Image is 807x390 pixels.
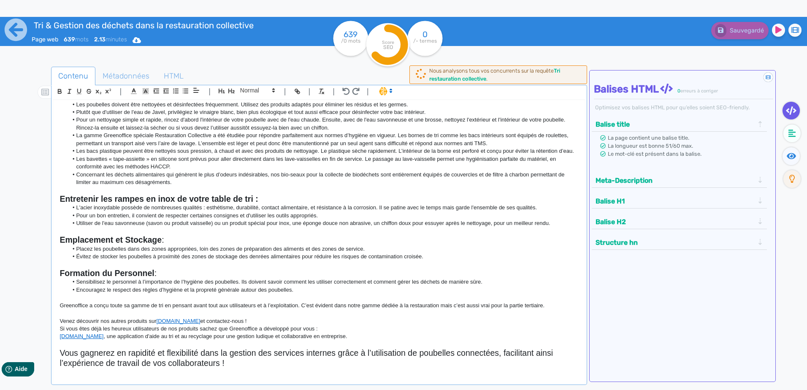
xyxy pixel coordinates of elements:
[60,302,578,309] p: Greenoffice a conçu toute sa gamme de tri en pensant avant tout aux utilisateurs et à l’exploitat...
[593,194,757,208] button: Balise H1
[190,85,202,95] span: Aligment
[157,318,200,324] a: [DOMAIN_NAME]
[608,143,693,149] span: La longueur est bonne 51/60 max.
[341,38,360,44] tspan: /0 mots
[68,286,579,294] li: Encouragez le respect des règles d’hygiène et la propreté générale autour des poubelles.
[209,86,211,97] span: |
[96,65,156,87] span: Métadonnées
[68,278,579,286] li: Sensibilisez le personnel à l’importance de l’hygiène des poubelles. Ils doivent savoir comment l...
[60,325,578,333] p: Si vous êtes déjà les heureux utilisateurs de nos produits sachez que Greenoffice a développé pou...
[68,147,579,155] li: Les bacs plastique peuvent être nettoyés sous pression, à chaud et avec des produits de nettoyage...
[375,86,395,96] span: I.Assistant
[94,36,106,43] b: 2.13
[68,101,579,108] li: Les poubelles doivent être nettoyées et désinfectées fréquemment. Utilisez des produits adaptés p...
[284,86,286,97] span: |
[309,86,311,97] span: |
[382,40,394,45] tspan: Score
[68,212,579,219] li: Pour un bon entretien, il convient de respecter certaines consignes et d'utiliser les outils appr...
[413,38,437,44] tspan: /- termes
[60,333,103,339] a: [DOMAIN_NAME]
[32,19,274,32] input: title
[68,132,579,147] li: La gamme Greenoffice spéciale Restauration Collective a été étudiée pour répondre parfaitement au...
[68,204,579,211] li: L'acier inoxydable possède de nombreuses qualités : esthétisme, durabilité, contact alimentaire, ...
[344,30,358,39] tspan: 639
[593,215,766,229] div: Balise H2
[608,135,689,141] span: La page contient une balise title.
[51,67,95,86] a: Contenu
[593,117,757,131] button: Balise title
[429,67,582,83] div: Nous analysons tous vos concurrents sur la requête .
[64,36,89,43] span: mots
[594,103,773,111] div: Optimisez vos balises HTML pour qu’elles soient SEO-friendly.
[593,194,766,208] div: Balise H1
[157,67,191,86] a: HTML
[60,348,578,368] h2: Vous gagnerez en rapidité et flexibilité dans la gestion des services internes grâce à l’utilisat...
[43,7,56,14] span: Aide
[68,219,579,227] li: Utiliser de l'eau savonneuse (savon ou produit vaisselle) ou un produit spécial pour inox, une ép...
[95,67,157,86] a: Métadonnées
[333,86,335,97] span: |
[51,65,95,87] span: Contenu
[593,215,757,229] button: Balise H2
[68,245,579,253] li: Placez les poubelles dans des zones appropriées, loin des zones de préparation des aliments et de...
[68,253,579,260] li: Évitez de stocker les poubelles à proximité des zones de stockage des denrées alimentaires pour r...
[367,86,369,97] span: |
[157,65,190,87] span: HTML
[68,108,579,116] li: Plutôt que d'utiliser de l'eau de Javel, privilégiez le vinaigre blanc, bien plus écologique et t...
[60,235,162,244] strong: Emplacement et Stockage
[594,83,773,95] h4: Balises HTML
[60,194,258,203] strong: Entretenir les rampes en inox de votre table de tri :
[711,22,769,39] button: Sauvegardé
[593,236,766,249] div: Structure hn
[593,117,766,131] div: Balise title
[60,268,154,278] strong: Formation du Personnel
[593,173,766,187] div: Meta-Description
[680,88,718,94] span: erreurs à corriger
[60,317,578,325] p: Venez découvrir nos autres produits sur et contactez-nous !
[60,235,578,245] h2: :
[64,36,75,43] b: 639
[32,36,58,43] span: Page web
[422,30,428,39] tspan: 0
[383,44,393,50] tspan: SEO
[94,36,127,43] span: minutes
[68,171,579,187] li: Concernant les déchets alimentaires qui génèrent le plus d’odeurs indésirables, nos bio-seaux pou...
[677,88,680,94] span: 0
[608,151,701,157] span: Le mot-clé est présent dans la balise.
[730,27,764,34] span: Sauvegardé
[593,236,757,249] button: Structure hn
[68,116,579,132] li: Pour un nettoyage simple et rapide, rincez d'abord l'intérieur de votre poubelle avec de l'eau ch...
[68,155,579,171] li: Les bavettes « tape-assiette » en silicone sont prévus pour aller directement dans les lave-vaiss...
[119,86,122,97] span: |
[60,268,578,278] h2: :
[593,173,757,187] button: Meta-Description
[60,333,578,340] p: , une application d'aide au tri et au recyclage pour une gestion ludique et collaborative en entr...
